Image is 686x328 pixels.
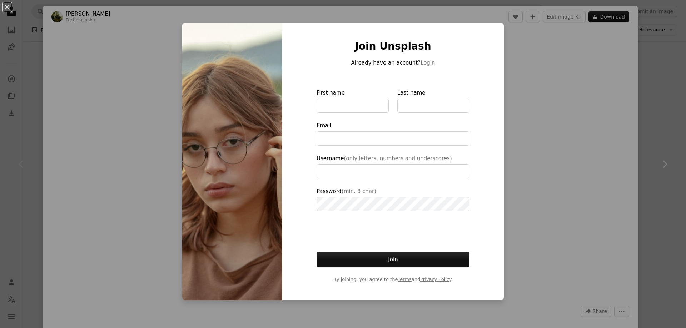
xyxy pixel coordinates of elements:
[317,187,469,211] label: Password
[317,131,469,146] input: Email
[397,99,469,113] input: Last name
[317,154,469,178] label: Username
[317,40,469,53] h1: Join Unsplash
[317,121,469,146] label: Email
[317,99,389,113] input: First name
[397,89,469,113] label: Last name
[421,59,435,67] button: Login
[317,59,469,67] p: Already have an account?
[317,89,389,113] label: First name
[420,277,451,282] a: Privacy Policy
[317,252,469,267] button: Join
[398,277,411,282] a: Terms
[317,197,469,211] input: Password(min. 8 char)
[317,164,469,178] input: Username(only letters, numbers and underscores)
[317,276,469,283] span: By joining, you agree to the and .
[342,188,376,195] span: (min. 8 char)
[344,155,452,162] span: (only letters, numbers and underscores)
[182,23,282,300] img: premium_photo-1669704098862-3bc2c25c403d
